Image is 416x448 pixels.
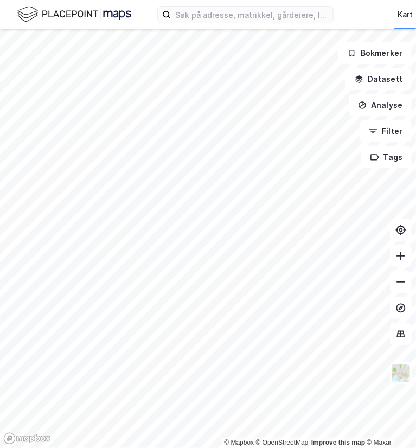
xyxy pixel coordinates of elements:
button: Bokmerker [338,42,412,64]
button: Filter [360,120,412,142]
img: Z [391,363,411,383]
button: Datasett [345,68,412,90]
a: Improve this map [311,439,365,446]
div: Kart [398,8,413,21]
a: Mapbox homepage [3,432,51,445]
a: OpenStreetMap [256,439,309,446]
div: Kontrollprogram for chat [362,396,416,448]
iframe: Chat Widget [362,396,416,448]
img: logo.f888ab2527a4732fd821a326f86c7f29.svg [17,5,131,24]
a: Mapbox [224,439,254,446]
button: Tags [361,146,412,168]
button: Analyse [349,94,412,116]
input: Søk på adresse, matrikkel, gårdeiere, leietakere eller personer [171,7,333,23]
